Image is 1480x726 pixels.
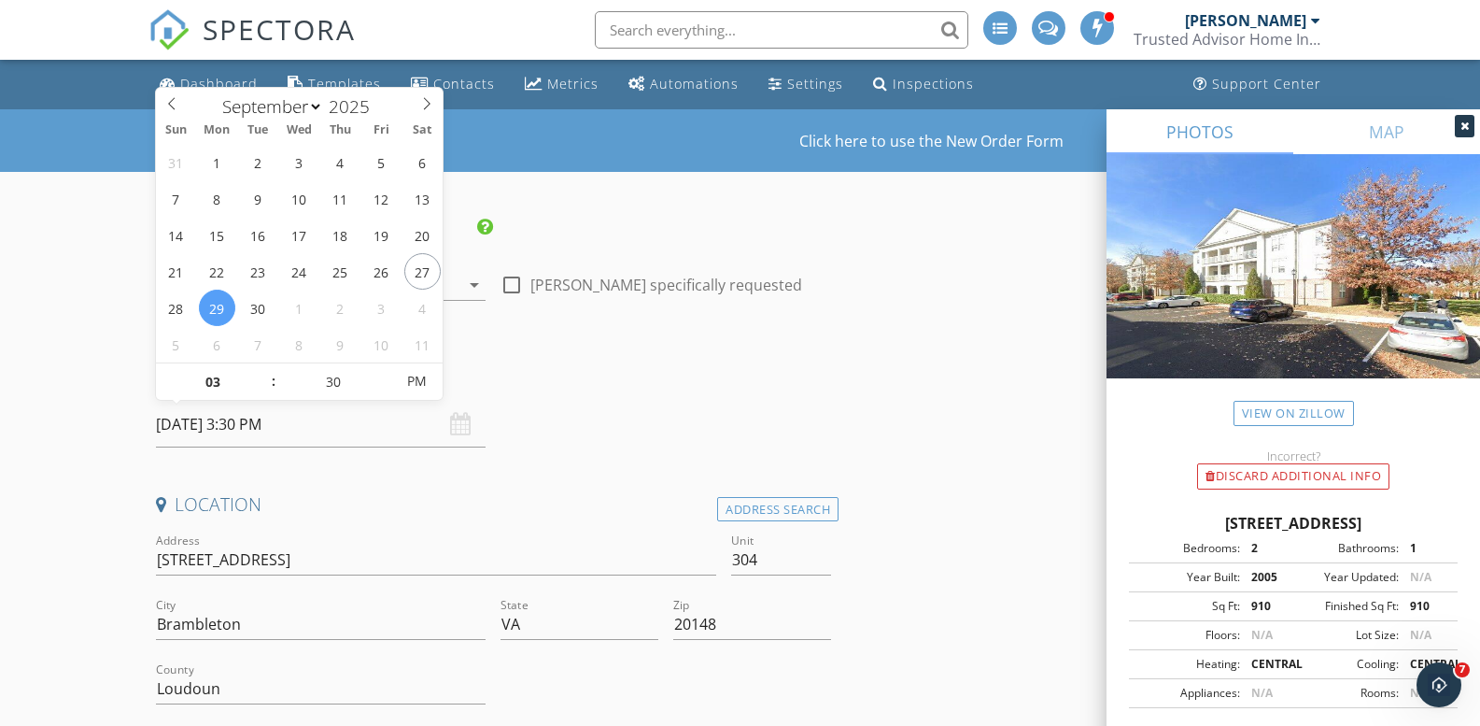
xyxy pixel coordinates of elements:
a: Click here to use the New Order Form [799,134,1064,149]
span: October 3, 2025 [363,290,400,326]
a: MAP [1293,109,1480,154]
span: September 23, 2025 [240,253,276,290]
div: Lot Size: [1293,627,1399,644]
div: 1 [1399,540,1452,557]
span: October 5, 2025 [158,326,194,363]
span: September 3, 2025 [281,144,317,180]
span: August 31, 2025 [158,144,194,180]
a: Contacts [403,67,502,102]
span: October 7, 2025 [240,326,276,363]
input: Search everything... [595,11,968,49]
a: Templates [280,67,388,102]
span: September 2, 2025 [240,144,276,180]
input: Select date [156,402,486,448]
span: September 29, 2025 [199,290,235,326]
span: September 30, 2025 [240,290,276,326]
span: SPECTORA [203,9,356,49]
div: 2 [1240,540,1293,557]
div: Bedrooms: [1135,540,1240,557]
div: Templates [308,75,381,93]
div: 910 [1240,598,1293,615]
span: September 5, 2025 [363,144,400,180]
img: streetview [1106,154,1480,423]
span: September 21, 2025 [158,253,194,290]
a: PHOTOS [1106,109,1293,154]
span: October 4, 2025 [404,290,441,326]
span: September 10, 2025 [281,180,317,217]
span: Click to toggle [391,363,443,400]
span: October 9, 2025 [322,326,359,363]
div: [STREET_ADDRESS] [1129,512,1458,534]
span: September 25, 2025 [322,253,359,290]
span: September 1, 2025 [199,144,235,180]
span: September 16, 2025 [240,217,276,253]
span: September 26, 2025 [363,253,400,290]
div: 2005 [1240,569,1293,586]
span: October 11, 2025 [404,326,441,363]
span: September 11, 2025 [322,180,359,217]
div: Cooling: [1293,656,1399,673]
span: September 28, 2025 [158,290,194,326]
span: September 17, 2025 [281,217,317,253]
span: N/A [1410,569,1431,585]
span: September 12, 2025 [363,180,400,217]
a: Support Center [1186,67,1329,102]
a: SPECTORA [148,25,356,64]
span: October 8, 2025 [281,326,317,363]
h4: Date/Time [156,364,832,389]
div: Inspections [893,75,974,93]
div: Appliances: [1135,685,1240,702]
span: October 2, 2025 [322,290,359,326]
span: N/A [1410,627,1431,643]
div: Dashboard [180,75,258,93]
span: September 18, 2025 [322,217,359,253]
span: Sat [402,124,443,136]
span: September 7, 2025 [158,180,194,217]
span: September 20, 2025 [404,217,441,253]
div: Sq Ft: [1135,598,1240,615]
div: Metrics [547,75,599,93]
span: September 6, 2025 [404,144,441,180]
span: Mon [196,124,237,136]
span: 7 [1455,662,1470,677]
a: Dashboard [152,67,265,102]
div: Rooms: [1293,685,1399,702]
div: Discard Additional info [1197,463,1389,490]
span: September 19, 2025 [363,217,400,253]
span: September 22, 2025 [199,253,235,290]
span: Wed [278,124,319,136]
span: September 13, 2025 [404,180,441,217]
span: N/A [1251,685,1273,701]
div: Bathrooms: [1293,540,1399,557]
span: October 6, 2025 [199,326,235,363]
span: September 24, 2025 [281,253,317,290]
input: Year [323,94,385,119]
div: 910 [1399,598,1452,615]
div: CENTRAL [1240,656,1293,673]
iframe: Intercom live chat [1417,662,1461,707]
span: Fri [360,124,402,136]
div: Year Built: [1135,569,1240,586]
div: Automations [650,75,739,93]
span: October 1, 2025 [281,290,317,326]
div: Settings [787,75,843,93]
a: Inspections [866,67,981,102]
div: Finished Sq Ft: [1293,598,1399,615]
label: [PERSON_NAME] specifically requested [530,276,802,294]
i: arrow_drop_down [463,274,486,296]
a: Settings [761,67,851,102]
span: : [271,363,276,400]
div: Year Updated: [1293,569,1399,586]
span: N/A [1410,685,1431,701]
div: Trusted Advisor Home Inspections [1134,30,1320,49]
div: Contacts [433,75,495,93]
span: September 14, 2025 [158,217,194,253]
a: Metrics [517,67,606,102]
span: September 9, 2025 [240,180,276,217]
span: September 4, 2025 [322,144,359,180]
a: View on Zillow [1233,401,1354,426]
span: September 27, 2025 [404,253,441,290]
div: Support Center [1212,75,1321,93]
div: Incorrect? [1106,448,1480,463]
a: Automations (Advanced) [621,67,746,102]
